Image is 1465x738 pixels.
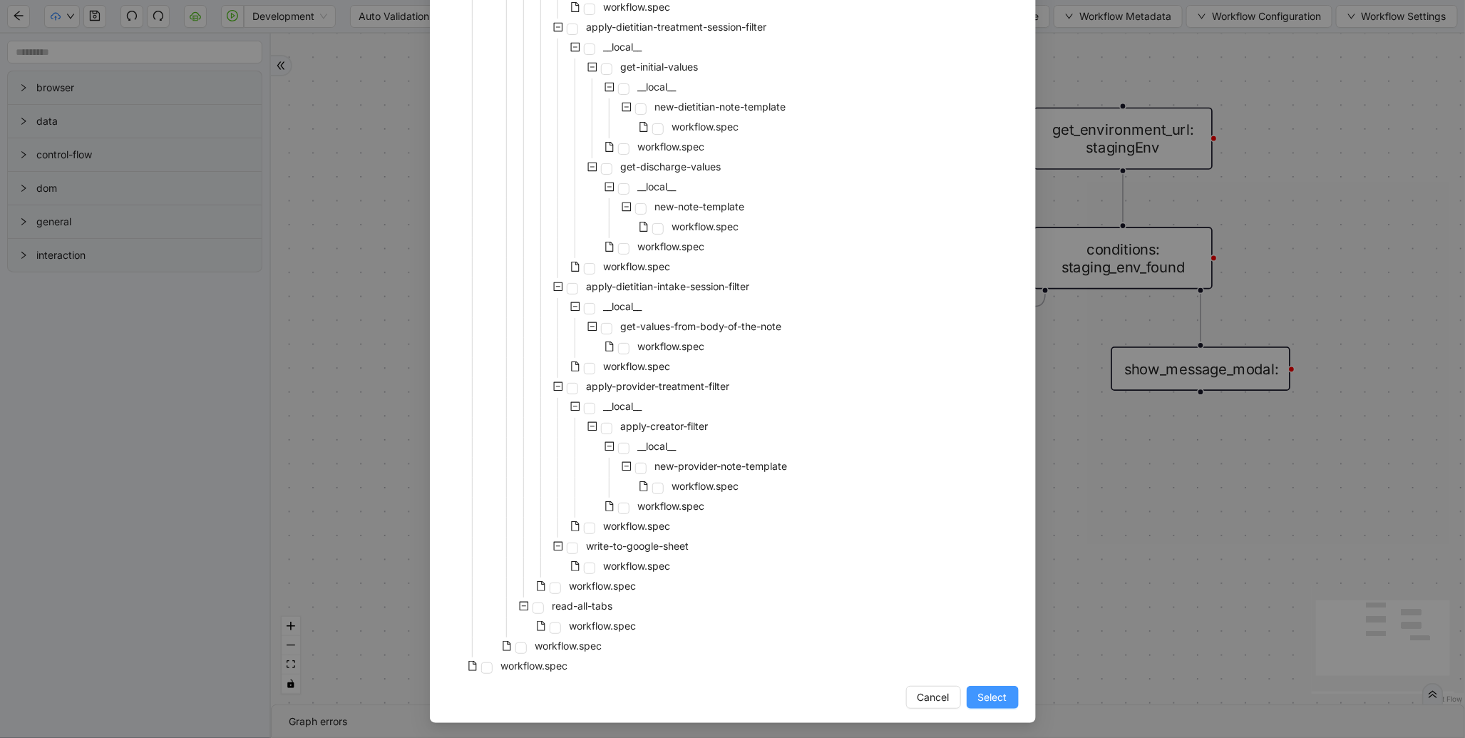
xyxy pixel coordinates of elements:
[535,640,602,652] span: workflow.spec
[550,598,616,615] span: read-all-tabs
[618,158,724,175] span: get-discharge-values
[601,398,645,415] span: __local__
[533,637,605,655] span: workflow.spec
[567,578,639,595] span: workflow.spec
[639,481,649,491] span: file
[622,102,632,112] span: minus-square
[604,400,642,412] span: __local__
[605,82,615,92] span: minus-square
[604,560,671,572] span: workflow.spec
[605,441,615,451] span: minus-square
[906,686,961,709] button: Cancel
[587,322,597,332] span: minus-square
[669,118,742,135] span: workflow.spec
[587,62,597,72] span: minus-square
[519,601,529,611] span: minus-square
[967,686,1019,709] button: Select
[621,320,782,332] span: get-values-from-body-of-the-note
[638,440,677,452] span: __local__
[638,140,705,153] span: workflow.spec
[553,541,563,551] span: minus-square
[604,1,671,13] span: workflow.spec
[553,381,563,391] span: minus-square
[639,122,649,132] span: file
[635,338,708,355] span: workflow.spec
[635,498,708,515] span: workflow.spec
[604,300,642,312] span: __local__
[621,420,709,432] span: apply-creator-filter
[604,520,671,532] span: workflow.spec
[652,198,748,215] span: new-note-template
[553,22,563,32] span: minus-square
[652,458,791,475] span: new-provider-note-template
[570,561,580,571] span: file
[622,202,632,212] span: minus-square
[587,280,750,292] span: apply-dietitian-intake-session-filter
[635,78,679,96] span: __local__
[655,200,745,212] span: new-note-template
[621,160,721,173] span: get-discharge-values
[587,21,767,33] span: apply-dietitian-treatment-session-filter
[604,360,671,372] span: workflow.spec
[570,401,580,411] span: minus-square
[605,242,615,252] span: file
[621,61,699,73] span: get-initial-values
[601,258,674,275] span: workflow.spec
[622,461,632,471] span: minus-square
[618,318,785,335] span: get-values-from-body-of-the-note
[587,380,730,392] span: apply-provider-treatment-filter
[638,500,705,512] span: workflow.spec
[501,660,568,672] span: workflow.spec
[652,98,789,116] span: new-dietitian-note-template
[601,39,645,56] span: __local__
[587,540,689,552] span: write-to-google-sheet
[672,121,739,133] span: workflow.spec
[669,478,742,495] span: workflow.spec
[570,2,580,12] span: file
[584,278,753,295] span: apply-dietitian-intake-session-filter
[587,162,597,172] span: minus-square
[605,342,615,352] span: file
[604,260,671,272] span: workflow.spec
[584,378,733,395] span: apply-provider-treatment-filter
[618,58,701,76] span: get-initial-values
[604,41,642,53] span: __local__
[638,240,705,252] span: workflow.spec
[638,180,677,193] span: __local__
[553,282,563,292] span: minus-square
[601,558,674,575] span: workflow.spec
[567,617,639,635] span: workflow.spec
[635,138,708,155] span: workflow.spec
[978,690,1007,705] span: Select
[639,222,649,232] span: file
[669,218,742,235] span: workflow.spec
[570,521,580,531] span: file
[635,178,679,195] span: __local__
[638,340,705,352] span: workflow.spec
[635,238,708,255] span: workflow.spec
[536,581,546,591] span: file
[917,690,950,705] span: Cancel
[502,641,512,651] span: file
[570,580,637,592] span: workflow.spec
[468,661,478,671] span: file
[672,220,739,232] span: workflow.spec
[605,142,615,152] span: file
[605,501,615,511] span: file
[536,621,546,631] span: file
[498,657,571,675] span: workflow.spec
[655,101,786,113] span: new-dietitian-note-template
[570,620,637,632] span: workflow.spec
[635,438,679,455] span: __local__
[587,421,597,431] span: minus-square
[618,418,711,435] span: apply-creator-filter
[605,182,615,192] span: minus-square
[570,42,580,52] span: minus-square
[601,518,674,535] span: workflow.spec
[570,262,580,272] span: file
[655,460,788,472] span: new-provider-note-template
[584,19,770,36] span: apply-dietitian-treatment-session-filter
[601,298,645,315] span: __local__
[672,480,739,492] span: workflow.spec
[570,302,580,312] span: minus-square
